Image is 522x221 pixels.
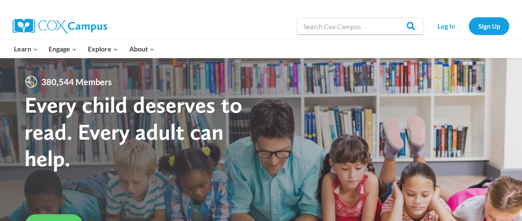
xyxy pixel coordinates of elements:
[129,43,155,54] span: About
[428,17,465,35] a: Log In
[469,17,509,35] a: Sign Up
[8,40,160,58] nav: Primary Navigation
[297,18,424,35] input: Search Cox Campus
[428,17,509,35] nav: Secondary Navigation
[14,43,38,54] span: Learn
[13,19,107,34] img: Cox Campus
[38,75,115,89] span: 380,544 Members
[24,91,242,172] strong: Every child deserves to read. Every adult can help.
[49,43,77,54] span: Engage
[88,43,118,54] span: Explore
